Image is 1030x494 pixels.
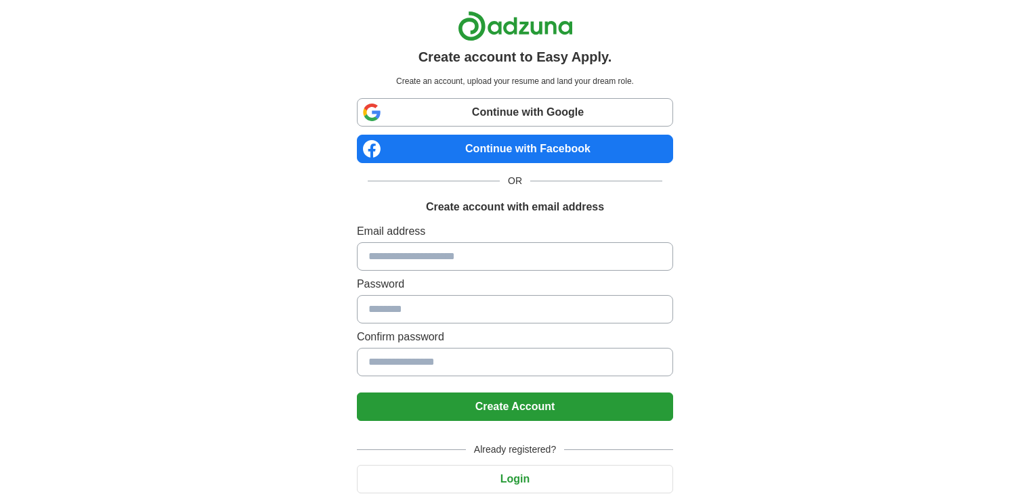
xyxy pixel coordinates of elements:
label: Password [357,276,673,292]
a: Continue with Google [357,98,673,127]
a: Login [357,473,673,485]
p: Create an account, upload your resume and land your dream role. [360,75,670,87]
label: Email address [357,223,673,240]
button: Login [357,465,673,493]
h1: Create account with email address [426,199,604,215]
h1: Create account to Easy Apply. [419,47,612,67]
span: OR [500,174,530,188]
label: Confirm password [357,329,673,345]
button: Create Account [357,392,673,421]
span: Already registered? [466,443,564,457]
a: Continue with Facebook [357,135,673,163]
img: Adzuna logo [458,11,573,41]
